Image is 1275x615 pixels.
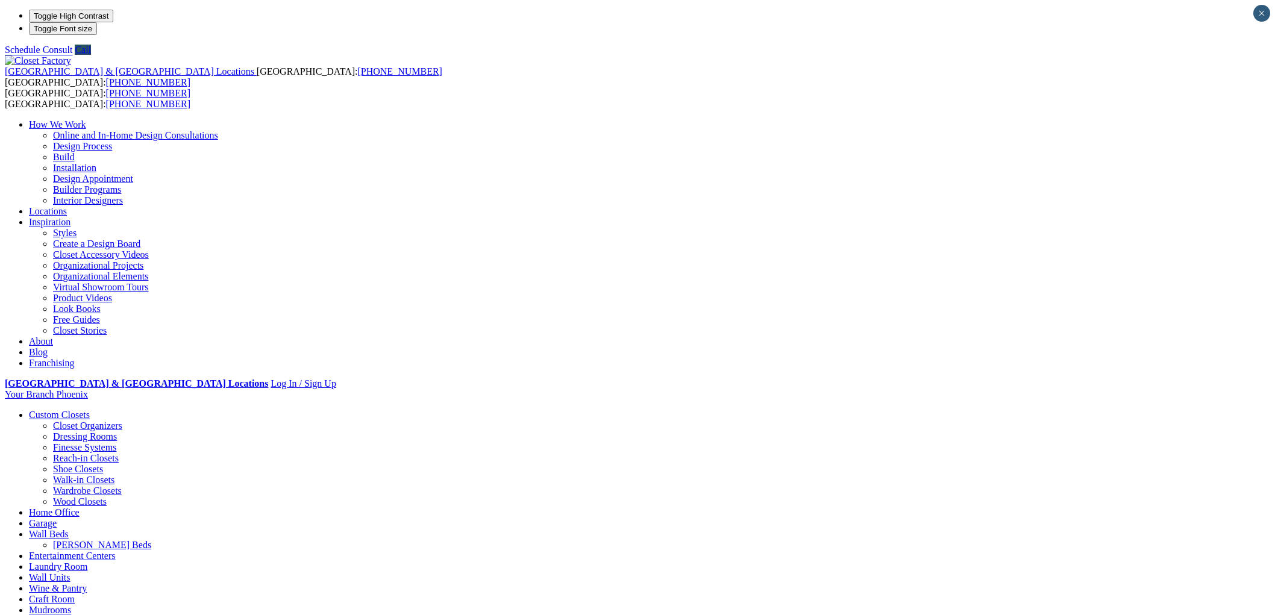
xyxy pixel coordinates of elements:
[29,119,86,130] a: How We Work
[53,239,140,249] a: Create a Design Board
[34,24,92,33] span: Toggle Font size
[106,88,190,98] a: [PHONE_NUMBER]
[53,293,112,303] a: Product Videos
[53,152,75,162] a: Build
[53,314,100,325] a: Free Guides
[53,496,107,507] a: Wood Closets
[29,410,90,420] a: Custom Closets
[53,485,122,496] a: Wardrobe Closets
[29,507,80,517] a: Home Office
[271,378,336,389] a: Log In / Sign Up
[106,77,190,87] a: [PHONE_NUMBER]
[5,66,257,76] a: [GEOGRAPHIC_DATA] & [GEOGRAPHIC_DATA] Locations
[5,378,268,389] a: [GEOGRAPHIC_DATA] & [GEOGRAPHIC_DATA] Locations
[53,540,151,550] a: [PERSON_NAME] Beds
[5,45,72,55] a: Schedule Consult
[53,325,107,336] a: Closet Stories
[53,184,121,195] a: Builder Programs
[29,529,69,539] a: Wall Beds
[56,389,87,399] span: Phoenix
[53,282,149,292] a: Virtual Showroom Tours
[53,420,122,431] a: Closet Organizers
[357,66,442,76] a: [PHONE_NUMBER]
[29,10,113,22] button: Toggle High Contrast
[106,99,190,109] a: [PHONE_NUMBER]
[34,11,108,20] span: Toggle High Contrast
[29,358,75,368] a: Franchising
[5,66,442,87] span: [GEOGRAPHIC_DATA]: [GEOGRAPHIC_DATA]:
[53,228,77,238] a: Styles
[53,464,103,474] a: Shoe Closets
[29,583,87,593] a: Wine & Pantry
[53,173,133,184] a: Design Appointment
[53,304,101,314] a: Look Books
[53,453,119,463] a: Reach-in Closets
[53,475,114,485] a: Walk-in Closets
[29,22,97,35] button: Toggle Font size
[29,217,70,227] a: Inspiration
[53,163,96,173] a: Installation
[5,389,88,399] a: Your Branch Phoenix
[29,206,67,216] a: Locations
[29,336,53,346] a: About
[53,249,149,260] a: Closet Accessory Videos
[5,88,190,109] span: [GEOGRAPHIC_DATA]: [GEOGRAPHIC_DATA]:
[53,195,123,205] a: Interior Designers
[53,130,218,140] a: Online and In-Home Design Consultations
[29,594,75,604] a: Craft Room
[53,260,143,270] a: Organizational Projects
[53,431,117,442] a: Dressing Rooms
[53,271,148,281] a: Organizational Elements
[29,518,57,528] a: Garage
[75,45,91,55] a: Call
[29,605,71,615] a: Mudrooms
[29,551,116,561] a: Entertainment Centers
[1253,5,1270,22] button: Close
[5,55,71,66] img: Closet Factory
[29,347,48,357] a: Blog
[29,561,87,572] a: Laundry Room
[53,141,112,151] a: Design Process
[53,442,116,452] a: Finesse Systems
[5,389,54,399] span: Your Branch
[29,572,70,582] a: Wall Units
[5,66,254,76] span: [GEOGRAPHIC_DATA] & [GEOGRAPHIC_DATA] Locations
